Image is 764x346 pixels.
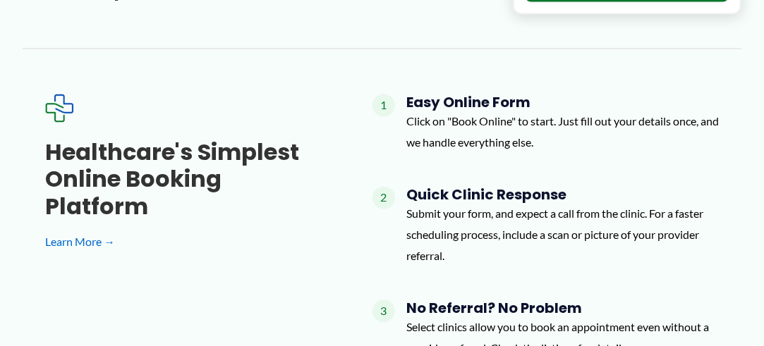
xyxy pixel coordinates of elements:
[372,300,395,323] span: 3
[45,232,327,253] a: Learn More →
[372,94,395,117] span: 1
[406,300,719,317] h4: No Referral? No Problem
[45,94,73,123] img: Expected Healthcare Logo
[406,111,719,153] p: Click on "Book Online" to start. Just fill out your details once, and we handle everything else.
[406,187,719,204] h4: Quick Clinic Response
[372,187,395,209] span: 2
[406,204,719,266] p: Submit your form, and expect a call from the clinic. For a faster scheduling process, include a s...
[45,140,327,221] h3: Healthcare's simplest online booking platform
[406,94,719,111] h4: Easy Online Form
